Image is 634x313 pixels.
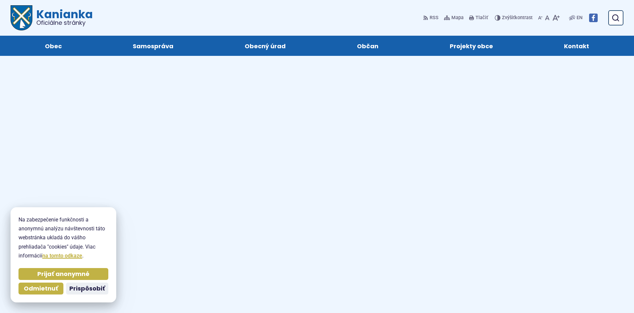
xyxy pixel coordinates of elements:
span: Mapa [451,14,464,22]
button: Prijať anonymné [18,268,108,280]
span: RSS [430,14,439,22]
span: Tlačiť [475,15,488,21]
button: Prispôsobiť [66,283,108,294]
span: Prispôsobiť [69,285,105,293]
span: Občan [357,36,378,56]
a: Občan [328,36,407,56]
a: Logo Kanianka, prejsť na domovskú stránku. [11,5,93,30]
span: Oficiálne stránky [36,20,93,26]
span: Prijať anonymné [37,270,89,278]
p: Na zabezpečenie funkčnosti a anonymnú analýzu návštevnosti táto webstránka ukladá do vášho prehli... [18,215,108,260]
button: Zvýšiťkontrast [495,11,534,25]
span: Kontakt [564,36,589,56]
span: Obecný úrad [245,36,286,56]
span: Obec [45,36,62,56]
a: Obecný úrad [216,36,315,56]
span: EN [577,14,582,22]
span: Samospráva [133,36,173,56]
button: Zmenšiť veľkosť písma [537,11,544,25]
a: Obec [16,36,91,56]
span: Projekty obce [450,36,493,56]
h1: Kanianka [32,9,93,26]
a: EN [575,14,584,22]
button: Nastaviť pôvodnú veľkosť písma [544,11,551,25]
span: kontrast [502,15,533,21]
button: Zväčšiť veľkosť písma [551,11,561,25]
a: Kontakt [535,36,618,56]
a: na tomto odkaze [42,253,82,259]
button: Odmietnuť [18,283,63,294]
button: Tlačiť [468,11,489,25]
a: Samospráva [104,36,203,56]
img: Prejsť na domovskú stránku [11,5,32,30]
a: RSS [423,11,440,25]
a: Projekty obce [421,36,522,56]
span: Odmietnuť [24,285,58,293]
a: Mapa [442,11,465,25]
img: Prejsť na Facebook stránku [589,14,598,22]
span: Zvýšiť [502,15,515,20]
